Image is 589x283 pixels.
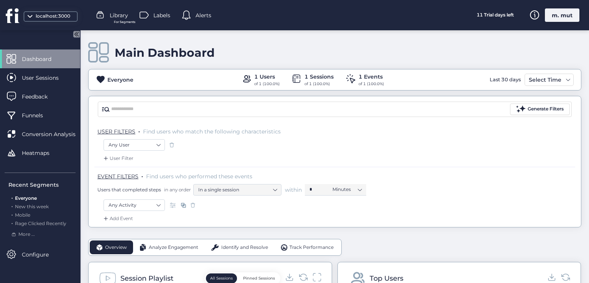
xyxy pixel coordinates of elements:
span: Rage Clicked Recently [15,220,66,226]
span: Conversion Analysis [22,130,87,138]
span: Dashboard [22,55,63,63]
span: EVENT FILTERS [97,173,138,180]
nz-select-item: In a single session [198,184,276,196]
span: . [12,211,13,218]
span: Funnels [22,111,54,120]
span: Find users who performed these events [146,173,252,180]
span: Library [110,11,128,20]
span: Heatmaps [22,149,61,157]
span: User Sessions [22,74,70,82]
div: Add Event [102,215,133,222]
div: 1 Users [254,72,280,81]
span: Users that completed steps [97,186,161,193]
span: Analyze Engagement [149,244,198,251]
span: For Segments [114,20,135,25]
div: Everyone [107,76,133,84]
span: Find users who match the following characteristics [143,128,281,135]
span: Labels [153,11,170,20]
span: Track Performance [290,244,334,251]
div: m. mut [545,8,579,22]
span: . [12,202,13,209]
div: 1 Sessions [304,72,334,81]
span: Overview [105,244,127,251]
div: 1 Events [359,72,384,81]
span: More ... [18,231,35,238]
div: of 1 (100.0%) [359,81,384,87]
div: of 1 (100.0%) [304,81,334,87]
div: Generate Filters [528,105,564,113]
span: Alerts [196,11,211,20]
nz-select-item: Any Activity [109,199,160,211]
span: Configure [22,250,60,259]
button: Generate Filters [510,104,570,115]
div: of 1 (100.0%) [254,81,280,87]
div: localhost:3000 [34,13,72,20]
span: within [285,186,302,194]
div: 11 Trial days left [466,8,524,22]
span: . [12,194,13,201]
span: Identify and Resolve [221,244,268,251]
div: Select Time [527,75,563,84]
span: New this week [15,204,49,209]
nz-select-item: Any User [109,139,160,151]
span: in any order [163,186,191,193]
div: User Filter [102,155,133,162]
span: . [138,127,140,134]
span: Mobile [15,212,30,218]
div: Recent Segments [8,181,76,189]
span: Feedback [22,92,59,101]
span: . [12,219,13,226]
nz-select-item: Minutes [332,184,362,195]
div: Main Dashboard [115,46,215,60]
span: Everyone [15,195,37,201]
span: USER FILTERS [97,128,135,135]
div: Last 30 days [488,74,523,86]
span: . [141,171,143,179]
